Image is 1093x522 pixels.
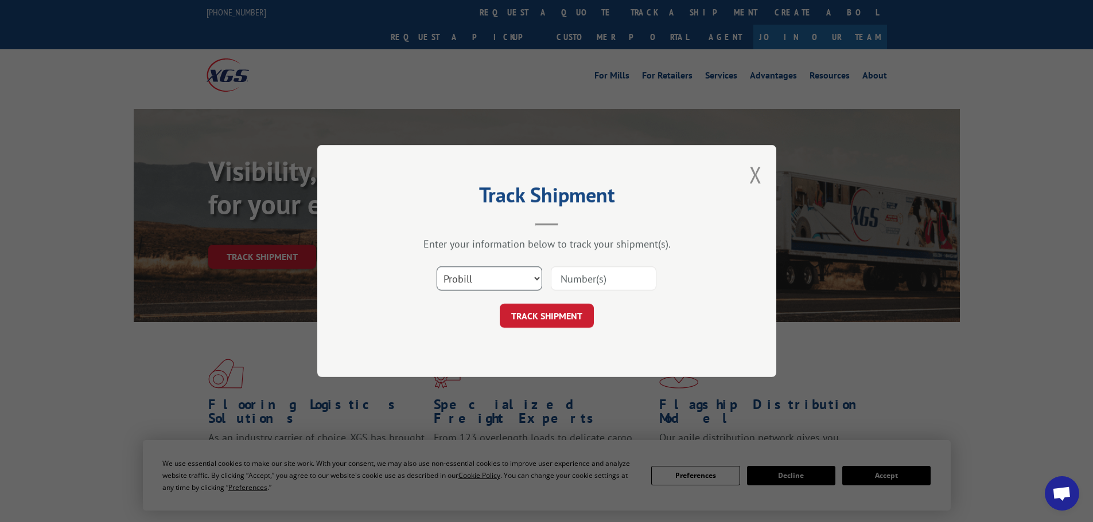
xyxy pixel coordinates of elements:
[1045,476,1079,511] a: Open chat
[551,266,656,291] input: Number(s)
[749,159,762,190] button: Close modal
[500,304,594,328] button: TRACK SHIPMENT
[375,187,719,209] h2: Track Shipment
[375,237,719,250] div: Enter your information below to track your shipment(s).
